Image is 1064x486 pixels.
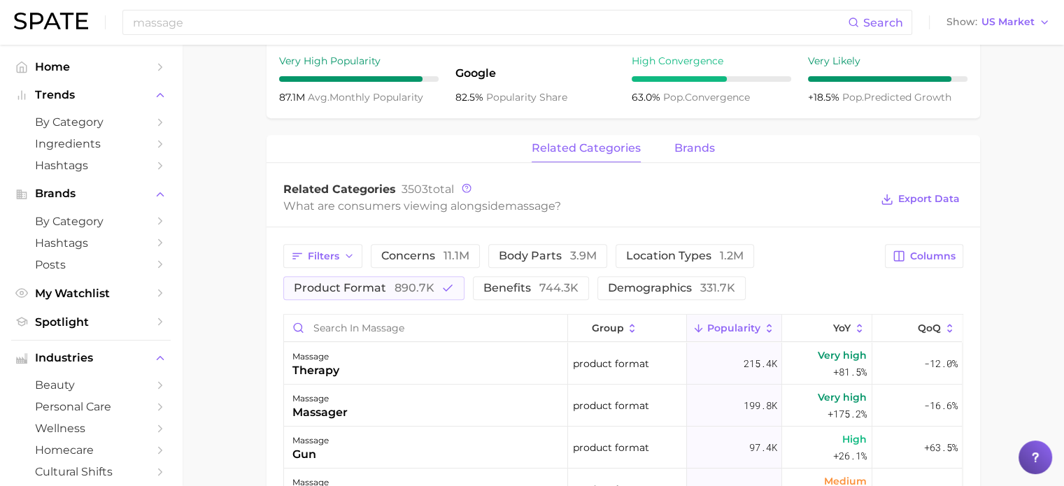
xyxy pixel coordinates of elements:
[283,244,362,268] button: Filters
[279,76,439,82] div: 9 / 10
[898,193,960,205] span: Export Data
[35,258,147,271] span: Posts
[833,322,851,334] span: YoY
[35,137,147,150] span: Ingredients
[808,91,842,103] span: +18.5%
[943,13,1054,31] button: ShowUS Market
[11,133,171,155] a: Ingredients
[284,343,963,385] button: massagetherapyproduct format215.4kVery high+81.5%-12.0%
[35,236,147,250] span: Hashtags
[444,249,469,262] span: 11.1m
[923,355,957,372] span: -12.0%
[11,183,171,204] button: Brands
[720,249,744,262] span: 1.2m
[818,347,867,364] span: Very high
[395,281,434,294] span: 890.7k
[687,315,782,342] button: Popularity
[483,283,579,294] span: benefits
[284,427,963,469] button: massagegunproduct format97.4kHigh+26.1%+63.5%
[923,439,957,456] span: +63.5%
[885,244,963,268] button: Columns
[782,315,872,342] button: YoY
[877,190,963,209] button: Export Data
[910,250,956,262] span: Columns
[279,52,439,69] div: Very High Popularity
[505,199,555,213] span: massage
[626,250,744,262] span: location types
[707,322,760,334] span: Popularity
[539,281,579,294] span: 744.3k
[35,422,147,435] span: wellness
[842,431,867,448] span: High
[279,91,308,103] span: 87.1m
[674,142,715,155] span: brands
[833,448,867,464] span: +26.1%
[11,254,171,276] a: Posts
[292,348,339,365] div: massage
[700,281,735,294] span: 331.7k
[35,215,147,228] span: by Category
[11,439,171,461] a: homecare
[486,91,567,103] span: popularity share
[532,142,641,155] span: related categories
[842,91,864,103] abbr: popularity index
[11,461,171,483] a: cultural shifts
[308,250,339,262] span: Filters
[35,287,147,300] span: My Watchlist
[573,355,649,372] span: product format
[14,13,88,29] img: SPATE
[743,355,776,372] span: 215.4k
[35,89,147,101] span: Trends
[591,322,623,334] span: group
[11,348,171,369] button: Industries
[946,18,977,26] span: Show
[292,404,348,421] div: massager
[568,315,687,342] button: group
[11,417,171,439] a: wellness
[11,210,171,232] a: by Category
[632,52,791,69] div: High Convergence
[35,159,147,172] span: Hashtags
[35,400,147,413] span: personal care
[35,352,147,364] span: Industries
[842,91,951,103] span: predicted growth
[455,65,615,82] span: Google
[35,315,147,329] span: Spotlight
[663,91,685,103] abbr: popularity index
[923,397,957,414] span: -16.6%
[292,362,339,379] div: therapy
[981,18,1035,26] span: US Market
[872,315,962,342] button: QoQ
[11,111,171,133] a: by Category
[292,432,329,449] div: massage
[11,85,171,106] button: Trends
[11,56,171,78] a: Home
[294,283,434,294] span: product format
[402,183,428,196] span: 3503
[284,385,963,427] button: massagemassagerproduct format199.8kVery high+175.2%-16.6%
[381,250,469,262] span: concerns
[573,397,649,414] span: product format
[632,91,663,103] span: 63.0%
[499,250,597,262] span: body parts
[11,155,171,176] a: Hashtags
[35,443,147,457] span: homecare
[292,390,348,407] div: massage
[308,91,329,103] abbr: average
[818,389,867,406] span: Very high
[292,446,329,463] div: gun
[570,249,597,262] span: 3.9m
[743,397,776,414] span: 199.8k
[663,91,750,103] span: convergence
[132,10,848,34] input: Search here for a brand, industry, or ingredient
[918,322,941,334] span: QoQ
[283,196,871,215] div: What are consumers viewing alongside ?
[35,378,147,392] span: beauty
[632,76,791,82] div: 6 / 10
[808,76,967,82] div: 9 / 10
[308,91,423,103] span: monthly popularity
[808,52,967,69] div: Very Likely
[11,232,171,254] a: Hashtags
[11,396,171,417] a: personal care
[35,465,147,478] span: cultural shifts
